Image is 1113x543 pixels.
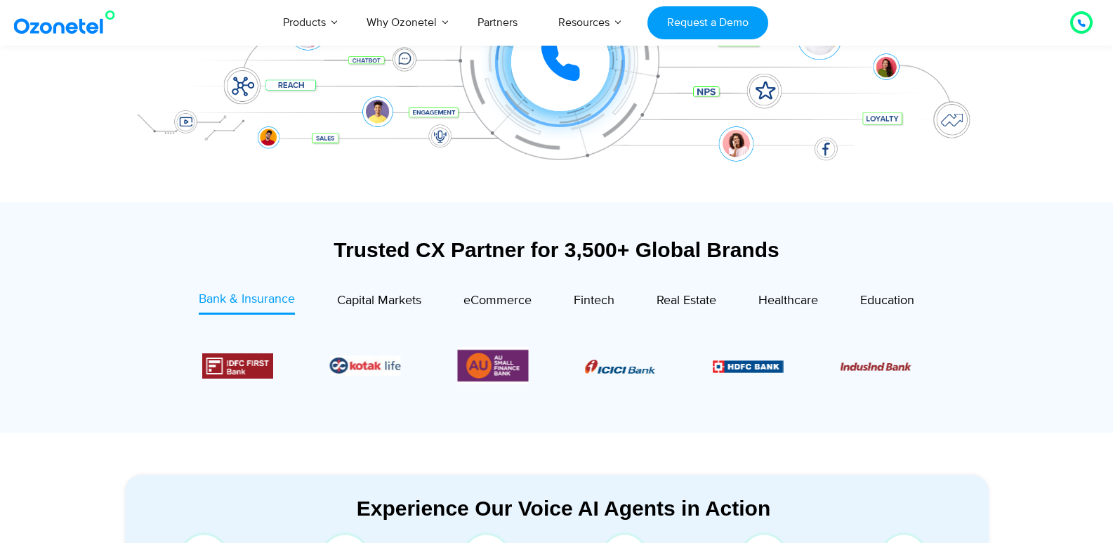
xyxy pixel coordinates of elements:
img: Picture13.png [457,347,528,384]
img: Picture26.jpg [329,355,400,376]
span: eCommerce [463,293,532,308]
span: Capital Markets [337,293,421,308]
a: Bank & Insurance [199,290,295,315]
span: Fintech [574,293,614,308]
img: logo_orange.svg [22,22,34,34]
div: Keywords by Traffic [155,83,237,92]
div: Experience Our Voice AI Agents in Action [139,496,989,521]
div: 5 / 6 [329,355,400,376]
img: Picture10.png [841,362,911,371]
a: Fintech [574,290,614,315]
a: Request a Demo [647,6,768,39]
div: v 4.0.25 [39,22,69,34]
img: Picture9.png [713,360,784,372]
div: Image Carousel [202,347,911,384]
img: Picture12.png [202,353,272,379]
div: 4 / 6 [202,353,272,379]
div: 3 / 6 [841,358,911,374]
span: Bank & Insurance [199,292,295,307]
div: 2 / 6 [713,358,784,374]
a: Education [860,290,914,315]
img: Picture8.png [585,360,656,374]
a: Healthcare [758,290,818,315]
a: eCommerce [463,290,532,315]
span: Education [860,293,914,308]
div: Domain: [DOMAIN_NAME] [37,37,154,48]
img: website_grey.svg [22,37,34,48]
a: Real Estate [657,290,716,315]
span: Healthcare [758,293,818,308]
span: Real Estate [657,293,716,308]
img: tab_domain_overview_orange.svg [38,81,49,93]
a: Capital Markets [337,290,421,315]
div: Trusted CX Partner for 3,500+ Global Brands [125,237,989,262]
img: tab_keywords_by_traffic_grey.svg [140,81,151,93]
div: 1 / 6 [585,358,656,374]
div: 6 / 6 [457,347,528,384]
div: Domain Overview [53,83,126,92]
